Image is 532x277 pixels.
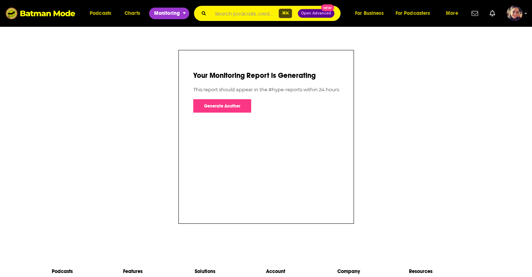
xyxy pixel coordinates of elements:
a: Charts [120,8,144,19]
button: open menu [350,8,393,19]
h2: Your Monitoring Report is Generating [193,62,339,80]
button: open menu [391,8,441,19]
button: open menu [149,8,189,19]
span: ⌘ K [279,9,292,18]
button: open menu [441,8,467,19]
span: Charts [124,8,140,18]
a: Show notifications dropdown [469,7,481,20]
img: User Profile [507,5,523,21]
input: Search podcasts, credits, & more... [212,6,279,21]
span: Monitoring [154,8,180,18]
button: Open AdvancedNew [298,9,334,18]
span: Podcasts [90,8,111,18]
button: Show profile menu [507,5,523,21]
span: For Business [355,8,384,18]
img: Batman Mode [6,7,75,20]
span: More [446,8,458,18]
span: Logged in as Sydneyk [507,5,523,21]
span: For Podcasters [396,8,430,18]
div: Search podcasts, credits, & more... [201,6,347,21]
button: Generate Another [193,99,251,113]
button: open menu [85,8,121,19]
span: Open Advanced [301,12,331,15]
span: New [321,4,334,11]
p: This report should appear in the #hype-reports within 24 hours [193,86,339,93]
a: Show notifications dropdown [487,7,498,20]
